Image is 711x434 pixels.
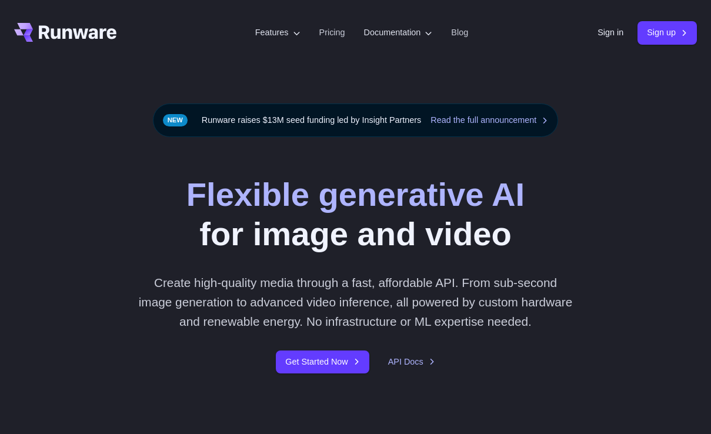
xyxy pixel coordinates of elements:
a: Get Started Now [276,350,369,373]
strong: Flexible generative AI [186,176,525,213]
a: Go to / [14,23,116,42]
h1: for image and video [186,175,525,254]
p: Create high-quality media through a fast, affordable API. From sub-second image generation to adv... [137,273,574,332]
label: Features [255,26,301,39]
a: Blog [451,26,468,39]
div: Runware raises $13M seed funding led by Insight Partners [153,104,559,137]
a: Sign in [597,26,623,39]
a: API Docs [388,355,435,369]
label: Documentation [364,26,433,39]
a: Pricing [319,26,345,39]
a: Read the full announcement [430,113,548,127]
a: Sign up [637,21,697,44]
